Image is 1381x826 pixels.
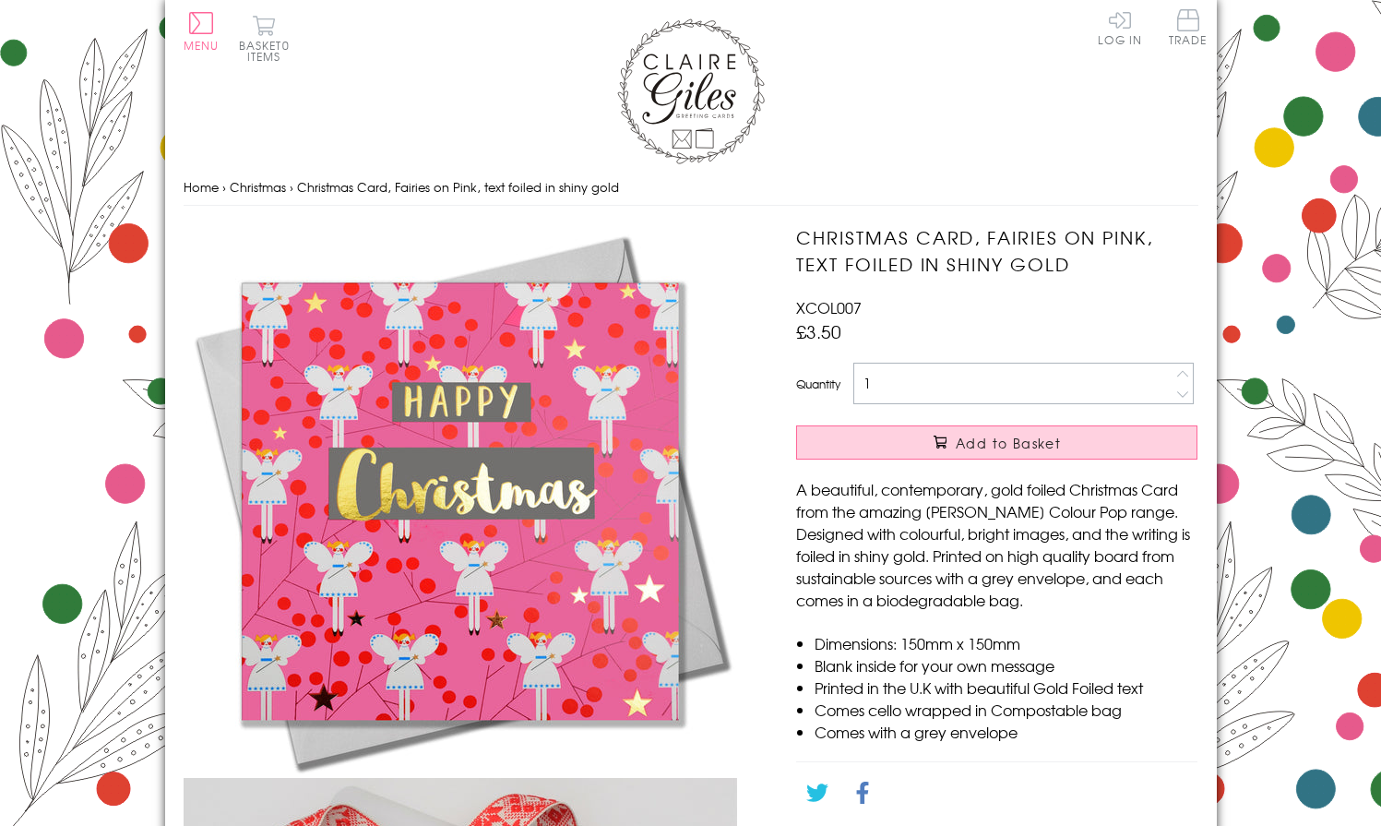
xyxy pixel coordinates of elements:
[239,15,290,62] button: Basket0 items
[1098,9,1142,45] a: Log In
[796,478,1197,611] p: A beautiful, contemporary, gold foiled Christmas Card from the amazing [PERSON_NAME] Colour Pop r...
[815,721,1197,743] li: Comes with a grey envelope
[184,224,737,778] img: Christmas Card, Fairies on Pink, text foiled in shiny gold
[796,425,1197,460] button: Add to Basket
[956,434,1061,452] span: Add to Basket
[297,178,619,196] span: Christmas Card, Fairies on Pink, text foiled in shiny gold
[617,18,765,164] img: Claire Giles Greetings Cards
[184,169,1198,207] nav: breadcrumbs
[247,37,290,65] span: 0 items
[796,318,841,344] span: £3.50
[184,12,220,51] button: Menu
[290,178,293,196] span: ›
[796,296,862,318] span: XCOL007
[1169,9,1208,49] a: Trade
[222,178,226,196] span: ›
[815,699,1197,721] li: Comes cello wrapped in Compostable bag
[184,37,220,54] span: Menu
[796,224,1197,278] h1: Christmas Card, Fairies on Pink, text foiled in shiny gold
[815,654,1197,676] li: Blank inside for your own message
[796,376,840,392] label: Quantity
[815,632,1197,654] li: Dimensions: 150mm x 150mm
[230,178,286,196] a: Christmas
[815,676,1197,699] li: Printed in the U.K with beautiful Gold Foiled text
[184,178,219,196] a: Home
[1169,9,1208,45] span: Trade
